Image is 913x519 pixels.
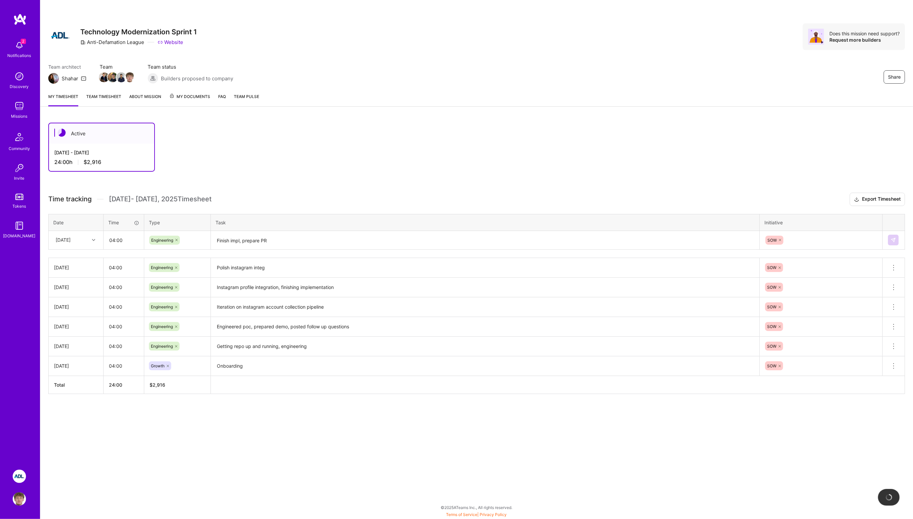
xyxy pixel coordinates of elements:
textarea: Engineered poc, prepared demo, posted follow up questions [212,318,759,336]
span: Team Pulse [234,94,259,99]
span: Team status [148,63,233,70]
a: About Mission [129,93,161,106]
img: teamwork [13,99,26,113]
img: Team Member Avatar [99,72,109,82]
span: $2,916 [84,159,101,166]
img: bell [13,39,26,52]
div: [DOMAIN_NAME] [3,232,36,239]
div: null [888,235,899,245]
textarea: Iteration on instagram account collection pipeline [212,298,759,316]
i: icon Download [854,196,859,203]
span: Engineering [151,265,173,270]
a: FAQ [218,93,226,106]
div: [DATE] [54,303,98,310]
textarea: Onboarding [212,357,759,375]
a: Website [158,39,183,46]
input: HH:MM [104,337,144,355]
div: [DATE] - [DATE] [54,149,149,156]
div: Discovery [10,83,29,90]
span: Time tracking [48,195,92,203]
div: Shahar [62,75,78,82]
span: SOW [767,363,776,368]
a: My timesheet [48,93,78,106]
a: Team Member Avatar [117,72,126,83]
span: SOW [767,344,776,349]
img: Team Architect [48,73,59,84]
img: User Avatar [13,492,26,506]
div: 24:00 h [54,159,149,166]
div: [DATE] [54,343,98,350]
span: Engineering [151,238,173,243]
a: Terms of Service [446,512,478,517]
span: $ 2,916 [150,382,165,388]
a: Team Pulse [234,93,259,106]
span: Engineering [151,324,173,329]
button: Export Timesheet [850,193,905,206]
span: SOW [767,285,776,290]
h3: Technology Modernization Sprint 1 [80,28,197,36]
div: [DATE] [56,237,71,244]
div: © 2025 ATeams Inc., All rights reserved. [40,499,913,516]
textarea: Polish instagram integ [212,259,759,277]
img: Team Member Avatar [116,72,126,82]
div: Anti-Defamation League [80,39,144,46]
span: Engineering [151,344,173,349]
a: My Documents [169,93,210,106]
input: HH:MM [104,231,144,249]
i: icon Mail [81,76,86,81]
i: icon Chevron [92,238,95,242]
span: Engineering [151,285,173,290]
img: discovery [13,70,26,83]
input: HH:MM [104,318,144,335]
img: Active [58,129,66,137]
a: Team timesheet [86,93,121,106]
th: Task [211,214,760,231]
i: icon CompanyGray [80,40,86,45]
div: Missions [11,113,28,120]
input: HH:MM [104,298,144,316]
span: Team [100,63,134,70]
th: Total [49,376,104,394]
div: Notifications [8,52,31,59]
img: Invite [13,161,26,175]
img: Team Member Avatar [125,72,135,82]
th: Type [144,214,211,231]
div: [DATE] [54,362,98,369]
div: Time [108,219,139,226]
div: Invite [14,175,25,182]
input: HH:MM [104,357,144,375]
span: SOW [767,324,776,329]
img: logo [13,13,27,25]
a: Team Member Avatar [108,72,117,83]
th: 24:00 [104,376,144,394]
div: Community [9,145,30,152]
span: Share [888,74,901,80]
span: SOW [767,304,776,309]
img: tokens [15,194,23,200]
span: SOW [767,265,776,270]
span: Team architect [48,63,86,70]
img: guide book [13,219,26,232]
img: Company Logo [48,23,72,47]
img: Avatar [808,29,824,45]
img: Submit [891,237,896,243]
a: Team Member Avatar [126,72,134,83]
button: Share [884,70,905,84]
span: My Documents [169,93,210,100]
span: [DATE] - [DATE] , 2025 Timesheet [109,195,212,203]
div: Initiative [764,219,878,226]
img: ADL: Technology Modernization Sprint 1 [13,470,26,483]
a: Team Member Avatar [100,72,108,83]
span: Growth [151,363,165,368]
div: [DATE] [54,323,98,330]
span: Builders proposed to company [161,75,233,82]
textarea: Instagram profile integration, finishing implementation [212,278,759,297]
div: [DATE] [54,264,98,271]
span: | [446,512,507,517]
img: Builders proposed to company [148,73,158,84]
div: Tokens [13,203,26,210]
input: HH:MM [104,278,144,296]
div: Does this mission need support? [829,30,900,37]
textarea: Getting repo up and running, engineering [212,337,759,356]
div: Active [49,123,154,144]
